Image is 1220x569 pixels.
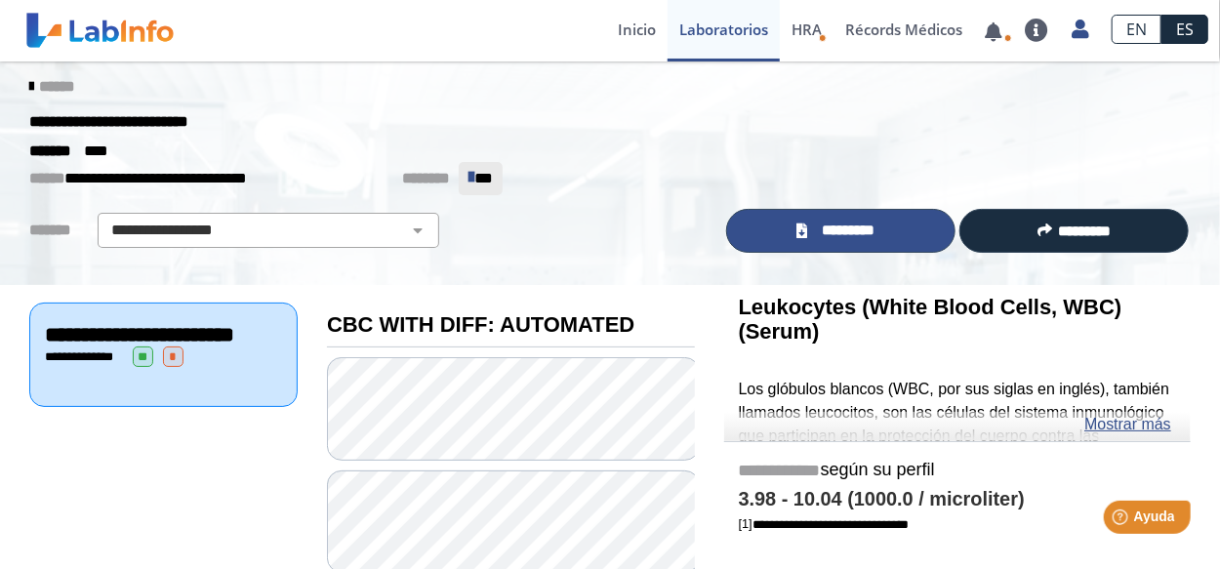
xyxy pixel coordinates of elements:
a: Mostrar más [1084,413,1171,436]
b: CBC WITH DIFF: AUTOMATED [327,312,634,337]
h5: según su perfil [739,460,1176,482]
a: EN [1112,15,1161,44]
a: [1] [739,516,909,531]
span: HRA [792,20,822,39]
b: Leukocytes (White Blood Cells, WBC) (Serum) [739,295,1122,344]
iframe: Help widget launcher [1046,493,1199,548]
a: ES [1161,15,1208,44]
h4: 3.98 - 10.04 (1000.0 / microliter) [739,488,1176,511]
